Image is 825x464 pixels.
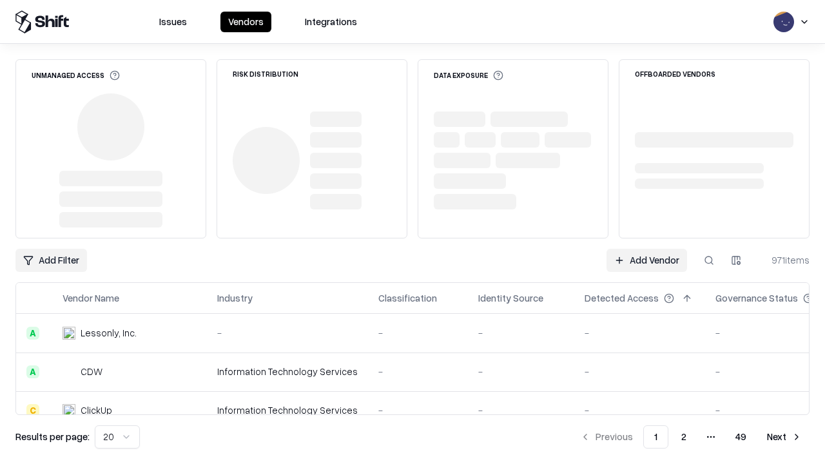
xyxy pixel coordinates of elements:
[434,70,503,81] div: Data Exposure
[15,430,90,443] p: Results per page:
[26,365,39,378] div: A
[233,70,298,77] div: Risk Distribution
[63,327,75,340] img: Lessonly, Inc.
[217,365,358,378] div: Information Technology Services
[572,425,810,449] nav: pagination
[378,326,458,340] div: -
[81,326,137,340] div: Lessonly, Inc.
[81,365,102,378] div: CDW
[585,403,695,417] div: -
[63,291,119,305] div: Vendor Name
[32,70,120,81] div: Unmanaged Access
[585,365,695,378] div: -
[478,403,564,417] div: -
[26,404,39,417] div: C
[758,253,810,267] div: 971 items
[378,365,458,378] div: -
[378,403,458,417] div: -
[725,425,757,449] button: 49
[585,326,695,340] div: -
[607,249,687,272] a: Add Vendor
[759,425,810,449] button: Next
[585,291,659,305] div: Detected Access
[15,249,87,272] button: Add Filter
[478,326,564,340] div: -
[217,326,358,340] div: -
[81,403,112,417] div: ClickUp
[643,425,668,449] button: 1
[217,291,253,305] div: Industry
[220,12,271,32] button: Vendors
[151,12,195,32] button: Issues
[63,404,75,417] img: ClickUp
[635,70,715,77] div: Offboarded Vendors
[715,291,798,305] div: Governance Status
[478,291,543,305] div: Identity Source
[478,365,564,378] div: -
[217,403,358,417] div: Information Technology Services
[26,327,39,340] div: A
[297,12,365,32] button: Integrations
[63,365,75,378] img: CDW
[671,425,697,449] button: 2
[378,291,437,305] div: Classification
